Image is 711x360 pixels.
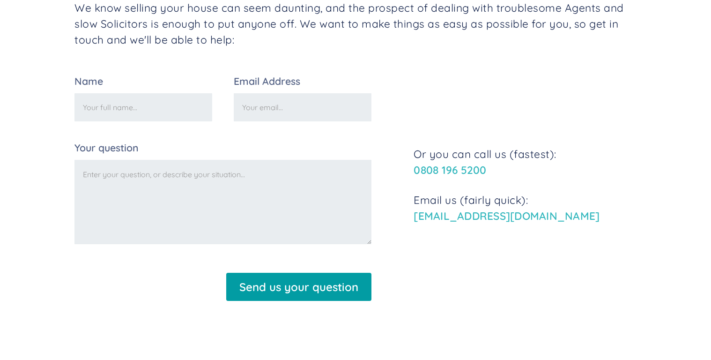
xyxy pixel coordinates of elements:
[414,209,600,223] a: [EMAIL_ADDRESS][DOMAIN_NAME]
[226,273,371,301] input: Send us your question
[414,163,486,177] a: 0808 196 5200
[74,93,212,121] input: Your full name...
[234,76,371,86] label: Email Address
[414,146,637,178] p: Or you can call us (fastest):
[414,192,637,224] p: Email us (fairly quick):
[234,93,371,121] input: Your email...
[74,76,212,86] label: Name
[74,143,371,153] label: Your question
[74,76,371,301] form: Email Form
